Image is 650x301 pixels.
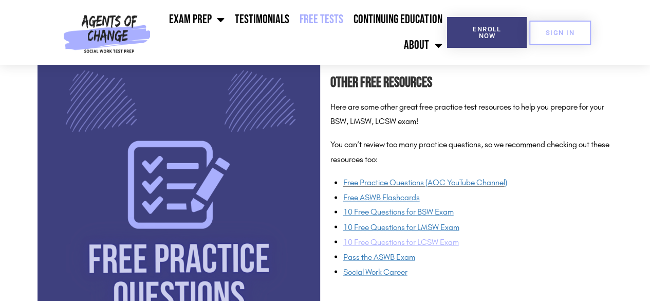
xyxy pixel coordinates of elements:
a: Free ASWB Flashcards [343,192,420,202]
a: Social Work Career [343,267,407,276]
a: Pass the ASWB Exam [343,252,417,261]
h2: Other Free Resources [330,72,613,95]
nav: Menu [155,7,447,58]
a: SIGN IN [529,21,591,45]
a: 10 Free Questions for BSW Exam [343,207,454,217]
span: Pass the ASWB Exam [343,252,415,261]
a: Exam Prep [164,7,230,32]
a: About [399,32,447,58]
a: 10 Free Questions for LMSW Exam [343,222,459,232]
a: Free Practice Questions (AOC YouTube Channel) [343,178,507,187]
span: Enroll Now [463,26,510,39]
p: You can’t review too many practice questions, so we recommend checking out these resources too: [330,137,613,167]
a: Free Tests [294,7,348,32]
span: SIGN IN [546,29,574,36]
a: 10 Free Questions for LCSW Exam [343,237,459,246]
p: Here are some other great free practice test resources to help you prepare for your BSW, LMSW, LC... [330,100,613,130]
a: Enroll Now [447,17,527,48]
a: Continuing Education [348,7,447,32]
a: Testimonials [230,7,294,32]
